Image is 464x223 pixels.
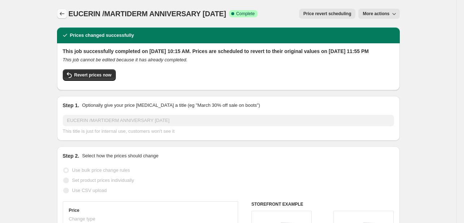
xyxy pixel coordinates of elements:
h2: This job successfully completed on [DATE] 10:15 AM. Prices are scheduled to revert to their origi... [63,48,394,55]
span: Use CSV upload [72,188,107,193]
button: More actions [358,9,399,19]
button: Price change jobs [57,9,67,19]
span: Set product prices individually [72,178,134,183]
h2: Prices changed successfully [70,32,134,39]
span: Revert prices now [74,72,111,78]
span: More actions [363,11,389,17]
h3: Price [69,207,79,213]
h2: Step 1. [63,102,79,109]
span: Price revert scheduling [303,11,351,17]
p: Select how the prices should change [82,152,158,159]
span: EUCERIN /MARTIDERM ANNIVERSARY [DATE] [69,10,226,18]
i: This job cannot be edited because it has already completed. [63,57,188,62]
span: Use bulk price change rules [72,167,130,173]
h2: Step 2. [63,152,79,159]
button: Revert prices now [63,69,116,81]
span: This title is just for internal use, customers won't see it [63,128,175,134]
p: Optionally give your price [MEDICAL_DATA] a title (eg "March 30% off sale on boots") [82,102,260,109]
span: Complete [236,11,255,17]
input: 30% off holiday sale [63,115,394,126]
span: Change type [69,216,96,222]
h6: STOREFRONT EXAMPLE [251,201,394,207]
button: Price revert scheduling [299,9,356,19]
